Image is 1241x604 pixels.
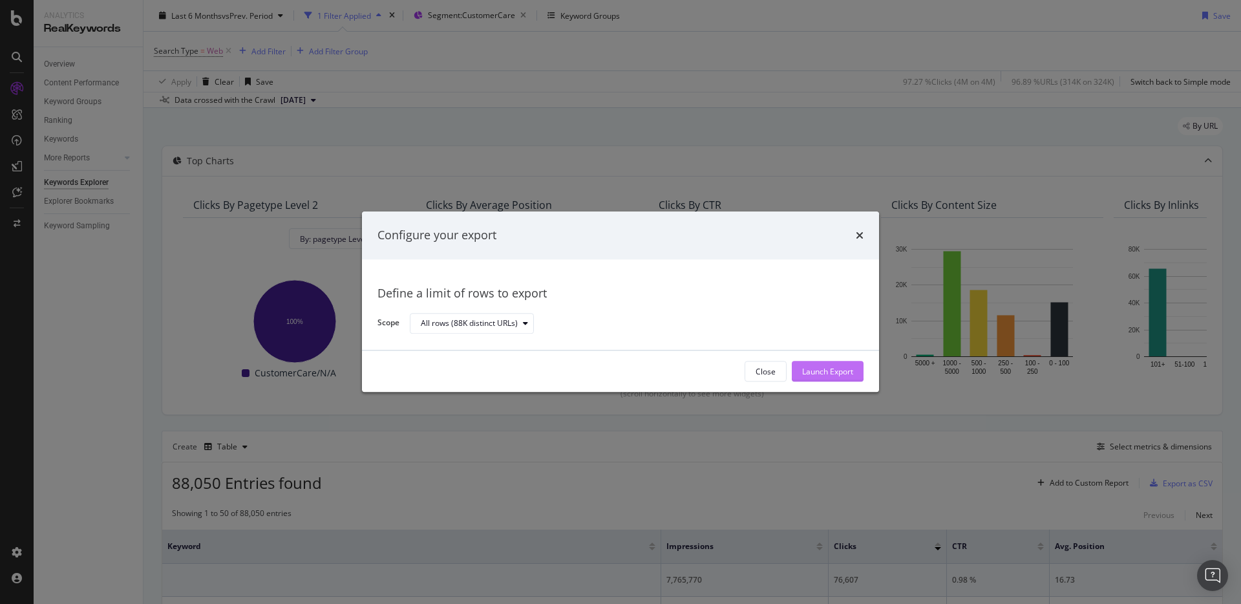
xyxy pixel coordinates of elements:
[421,319,518,327] div: All rows (88K distinct URLs)
[377,318,399,332] label: Scope
[792,361,864,382] button: Launch Export
[756,366,776,377] div: Close
[377,227,496,244] div: Configure your export
[1197,560,1228,591] div: Open Intercom Messenger
[856,227,864,244] div: times
[410,313,534,334] button: All rows (88K distinct URLs)
[802,366,853,377] div: Launch Export
[362,211,879,392] div: modal
[377,285,864,302] div: Define a limit of rows to export
[745,361,787,382] button: Close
